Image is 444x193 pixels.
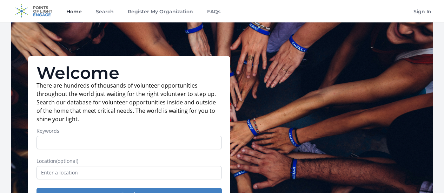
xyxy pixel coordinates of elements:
[37,64,222,81] h1: Welcome
[37,166,222,179] input: Enter a location
[56,158,78,164] span: (optional)
[37,81,222,123] p: There are hundreds of thousands of volunteer opportunities throughout the world just waiting for ...
[37,158,222,165] label: Location
[37,127,222,135] label: Keywords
